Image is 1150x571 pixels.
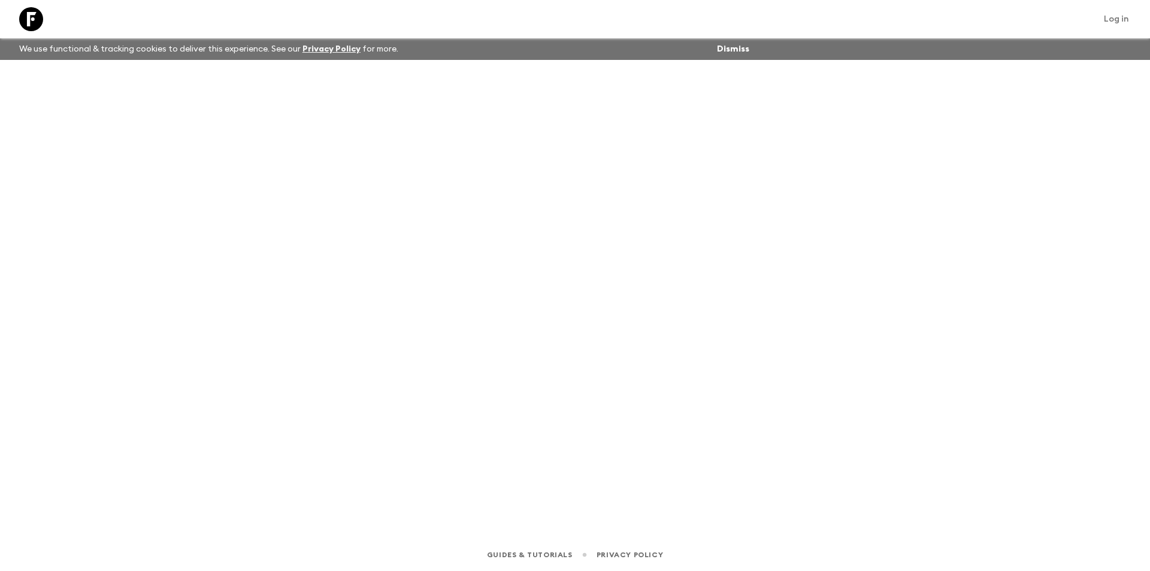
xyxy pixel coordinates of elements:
a: Privacy Policy [597,548,663,561]
a: Guides & Tutorials [487,548,573,561]
button: Dismiss [714,41,752,58]
a: Log in [1097,11,1136,28]
p: We use functional & tracking cookies to deliver this experience. See our for more. [14,38,403,60]
a: Privacy Policy [302,45,361,53]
